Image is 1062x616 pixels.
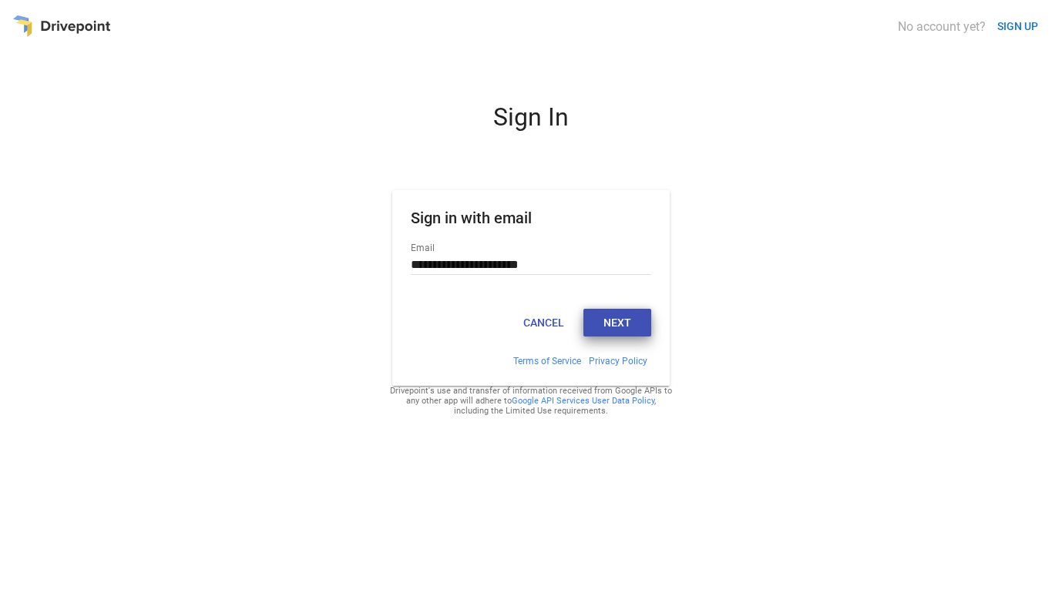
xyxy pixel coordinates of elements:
button: Cancel [509,309,577,336]
button: Next [583,309,651,336]
button: SIGN UP [991,12,1044,41]
a: Privacy Policy [589,356,647,367]
div: Sign In [346,102,716,144]
h1: Sign in with email [411,209,651,239]
div: Drivepoint's use and transfer of information received from Google APIs to any other app will adhe... [389,386,673,416]
div: No account yet? [898,19,986,34]
a: Google API Services User Data Policy [512,396,654,406]
a: Terms of Service [513,356,581,367]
